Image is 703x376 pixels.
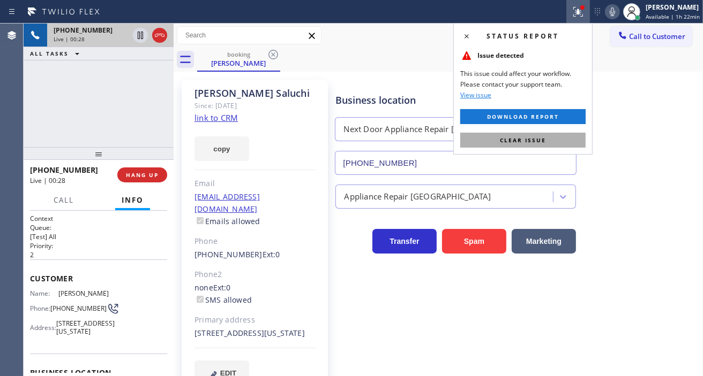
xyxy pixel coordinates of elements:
button: Transfer [372,229,437,254]
div: Appliance Repair [GEOGRAPHIC_DATA] [344,190,491,203]
div: booking [198,50,279,58]
button: Mute [605,4,620,19]
button: Info [115,190,150,211]
input: SMS allowed [197,296,204,303]
span: ALL TASKS [30,50,69,57]
div: Next Door Appliance Repair [GEOGRAPHIC_DATA] [343,124,532,136]
div: [PERSON_NAME] [646,3,700,12]
button: ALL TASKS [24,47,90,60]
p: 2 [30,250,167,259]
span: [PHONE_NUMBER] [54,26,113,35]
div: Fabian Saluchi [198,48,279,71]
div: none [195,282,316,306]
a: [PHONE_NUMBER] [195,249,263,259]
h1: Context [30,214,167,223]
div: Phone2 [195,268,316,281]
h2: Queue: [30,223,167,232]
span: [PHONE_NUMBER] [30,165,98,175]
button: Spam [442,229,506,254]
span: Address: [30,324,56,332]
button: Hold Customer [133,28,148,43]
div: Since: [DATE] [195,99,316,112]
input: Phone Number [335,151,577,175]
div: Business location [335,93,576,108]
input: Search [177,27,321,44]
a: [EMAIL_ADDRESS][DOMAIN_NAME] [195,191,260,214]
span: Ext: 0 [213,282,231,293]
button: HANG UP [117,167,167,182]
button: Call [47,190,80,211]
span: Ext: 0 [263,249,280,259]
span: [PERSON_NAME] [58,289,112,297]
button: Hang up [152,28,167,43]
input: Emails allowed [197,217,204,224]
label: SMS allowed [195,295,252,305]
span: [STREET_ADDRESS][US_STATE] [56,319,115,336]
span: Call to Customer [629,32,685,41]
span: Customer [30,273,167,283]
button: Call to Customer [610,26,692,47]
h2: Priority: [30,241,167,250]
span: [PHONE_NUMBER] [50,304,107,312]
span: Name: [30,289,58,297]
span: Info [122,195,144,205]
span: Available | 1h 22min [646,13,700,20]
div: Email [195,178,316,190]
button: Marketing [512,229,576,254]
span: HANG UP [126,171,159,179]
div: [PERSON_NAME] [198,58,279,68]
div: [PERSON_NAME] Saluchi [195,87,316,99]
label: Emails allowed [195,216,260,226]
span: Live | 00:28 [30,176,65,185]
p: [Test] All [30,232,167,241]
div: Phone [195,235,316,248]
span: Call [54,195,74,205]
a: link to CRM [195,112,238,123]
div: Primary address [195,314,316,326]
span: Live | 00:28 [54,35,85,43]
button: copy [195,136,249,161]
div: [STREET_ADDRESS][US_STATE] [195,327,316,340]
span: Phone: [30,304,50,312]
